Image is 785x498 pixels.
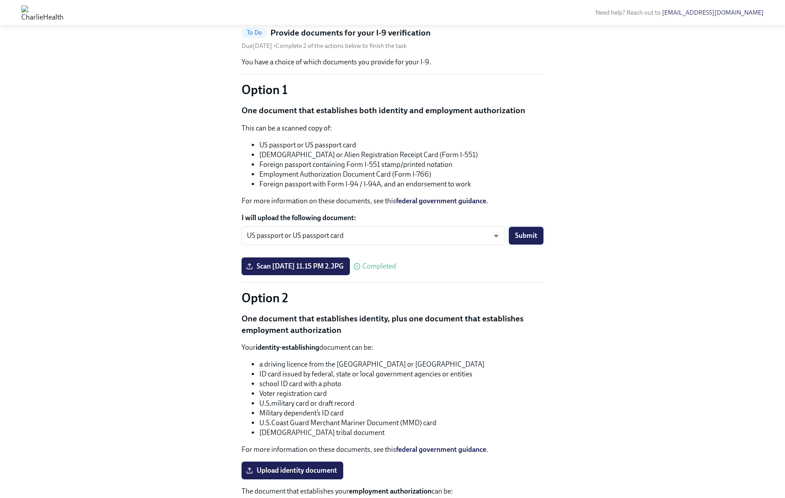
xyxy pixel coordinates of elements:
button: Submit [509,227,543,245]
span: Scan [DATE] 11.15 PM 2.JPG [248,262,344,271]
li: school ID card with a photo [259,379,543,389]
div: • Complete 2 of the actions below to finish the task [242,42,407,50]
label: Upload identity document [242,462,343,479]
span: Need help? Reach out to [595,9,764,16]
strong: identity-establishing [256,343,319,352]
p: One document that establishes both identity and employment authorization [242,105,543,116]
span: Submit [515,231,537,240]
p: One document that establishes identity, plus one document that establishes employment authorization [242,313,543,336]
li: US passport or US passport card [259,140,543,150]
li: U.S.Coast Guard Merchant Mariner Document (MMD) card [259,418,543,428]
a: To DoProvide documents for your I-9 verificationDue[DATE] •Complete 2 of the actions below to fin... [242,27,543,51]
li: ID card issued by federal, state or local government agencies or entities [259,369,543,379]
p: Option 2 [242,290,543,306]
span: Upload identity document [248,466,337,475]
li: Foreign passport with Form I-94 / I-94A, and an endorsement to work [259,179,543,189]
strong: employment authorization [349,487,432,495]
li: [DEMOGRAPHIC_DATA] tribal document [259,428,543,438]
label: Scan [DATE] 11.15 PM 2.JPG [242,257,350,275]
li: a driving licence from the [GEOGRAPHIC_DATA] or [GEOGRAPHIC_DATA] [259,360,543,369]
h5: Provide documents for your I-9 verification [270,27,431,39]
p: This can be a scanned copy of: [242,123,543,133]
p: The document that establishes your can be: [242,486,543,496]
p: Your document can be: [242,343,543,352]
p: For more information on these documents, see this . [242,445,543,455]
li: Foreign passport containing Form I-551 stamp/printed notation [259,160,543,170]
span: To Do [242,29,267,36]
span: Completed [362,263,396,270]
li: Military dependent’s ID card [259,408,543,418]
p: For more information on these documents, see this . [242,196,543,206]
div: US passport or US passport card [242,226,505,245]
span: Friday, August 29th 2025, 10:00 am [242,42,274,50]
li: Employment Authorization Document Card (Form I-766) [259,170,543,179]
li: [DEMOGRAPHIC_DATA] or Alien Registration Receipt Card (Form I-551) [259,150,543,160]
p: Option 1 [242,82,543,98]
img: CharlieHealth [21,5,63,20]
a: [EMAIL_ADDRESS][DOMAIN_NAME] [662,9,764,16]
label: I will upload the following document: [242,213,543,223]
li: U.S.military card or draft record [259,399,543,408]
p: You have a choice of which documents you provide for your I-9. [242,57,543,67]
a: federal government guidance [396,197,486,205]
a: federal government guidance [396,445,486,454]
li: Voter registration card [259,389,543,399]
